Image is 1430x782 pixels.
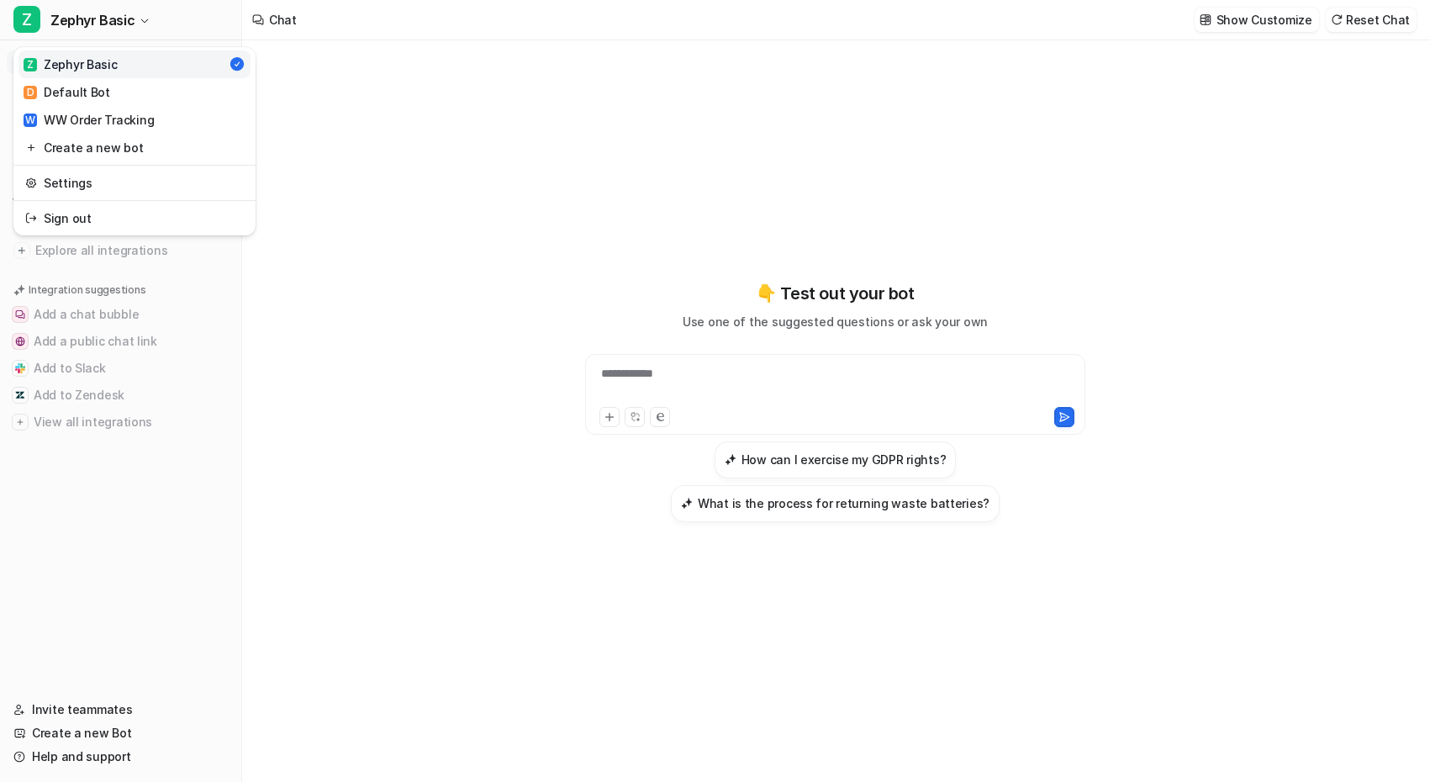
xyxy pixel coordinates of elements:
span: D [24,86,37,99]
div: Default Bot [24,83,110,101]
span: Z [24,58,37,71]
a: Create a new bot [18,134,251,161]
img: reset [25,139,37,156]
div: Zephyr Basic [24,55,118,73]
img: reset [25,209,37,227]
div: ZZephyr Basic [13,47,256,235]
a: Sign out [18,204,251,232]
img: reset [25,174,37,192]
span: Z [13,6,40,33]
a: Settings [18,169,251,197]
div: WW Order Tracking [24,111,154,129]
span: Zephyr Basic [50,8,135,32]
span: W [24,114,37,127]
